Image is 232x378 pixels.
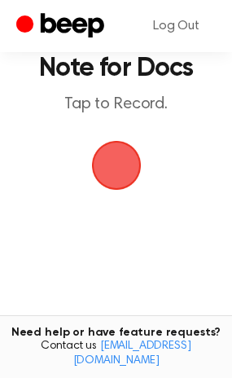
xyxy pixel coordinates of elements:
[16,11,108,42] a: Beep
[92,141,141,190] img: Beep Logo
[29,94,203,115] p: Tap to Record.
[29,29,203,81] h1: Record a Voice Note for Docs
[137,7,216,46] a: Log Out
[10,340,222,368] span: Contact us
[73,341,191,367] a: [EMAIL_ADDRESS][DOMAIN_NAME]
